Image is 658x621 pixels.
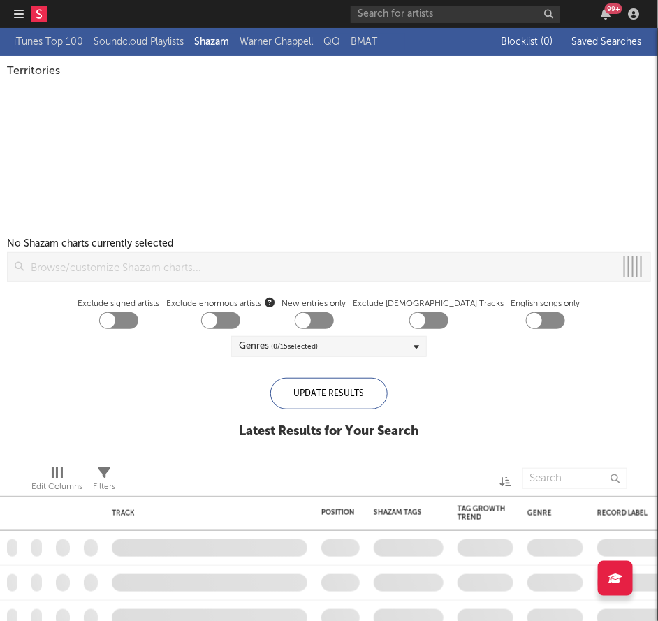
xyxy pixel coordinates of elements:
div: Territories [7,63,651,80]
label: Exclude signed artists [78,295,160,312]
span: ( 0 / 15 selected) [271,338,318,355]
span: Blocklist [502,37,553,47]
div: Genres [239,338,318,355]
label: English songs only [511,295,580,312]
div: Latest Results for Your Search [240,423,419,440]
span: Saved Searches [572,37,645,47]
div: Filters [93,478,115,495]
div: Filters [93,461,115,502]
label: New entries only [282,295,346,312]
span: ( 0 ) [541,37,553,47]
a: QQ [323,34,340,50]
span: Exclude enormous artists [167,295,275,312]
input: Browse/customize Shazam charts... [24,253,615,281]
div: Tag Growth Trend [458,505,506,522]
div: Position [321,509,355,517]
a: iTunes Top 100 [14,34,83,50]
div: Shazam Tags [374,509,423,517]
div: Edit Columns [31,478,82,495]
a: BMAT [351,34,377,50]
div: Genre [527,509,576,518]
button: Saved Searches [568,36,645,48]
input: Search for artists [351,6,560,23]
div: Edit Columns [31,461,82,502]
a: Warner Chappell [240,34,313,50]
button: Exclude enormous artists [265,295,275,309]
input: Search... [522,468,627,489]
div: Update Results [270,378,388,409]
button: 99+ [601,8,611,20]
div: Track [112,509,300,518]
a: Soundcloud Playlists [94,34,184,50]
label: Exclude [DEMOGRAPHIC_DATA] Tracks [353,295,504,312]
div: No Shazam charts currently selected [7,235,173,252]
div: 99 + [605,3,622,14]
